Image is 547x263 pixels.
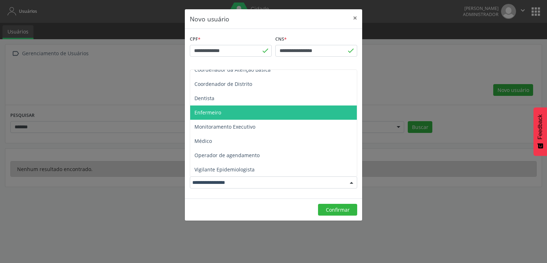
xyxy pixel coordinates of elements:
[194,95,214,102] span: Dentista
[533,107,547,156] button: Feedback - Mostrar pesquisa
[194,138,212,144] span: Médico
[347,47,355,55] span: done
[194,109,221,116] span: Enfermeiro
[348,9,362,27] button: Close
[194,166,255,173] span: Vigilante Epidemiologista
[275,34,287,45] label: CNS
[190,67,206,78] label: Nome
[194,152,260,159] span: Operador de agendamento
[261,47,269,55] span: done
[318,204,357,216] button: Confirmar
[194,66,271,73] span: Coordenador da Atenção Básica
[537,114,543,139] span: Feedback
[190,34,200,45] label: CPF
[194,123,255,130] span: Monitoramento Executivo
[190,14,229,24] h5: Novo usuário
[326,206,350,213] span: Confirmar
[194,81,252,87] span: Coordenador de Distrito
